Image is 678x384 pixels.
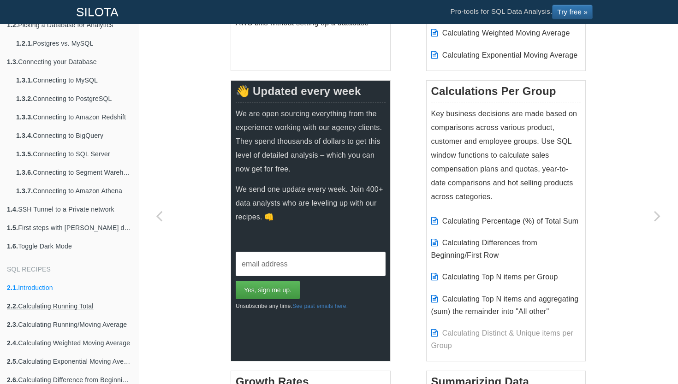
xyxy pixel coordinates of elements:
[7,58,18,65] b: 1.3.
[16,40,33,47] b: 1.2.1.
[442,29,570,37] a: Calculating Weighted Moving Average
[7,206,18,213] b: 1.4.
[7,302,18,310] b: 2.2.
[7,358,18,365] b: 2.5.
[9,34,138,53] a: 1.2.1.Postgres vs. MySQL
[16,169,33,176] b: 1.3.6.
[292,303,348,309] a: See past emails here.
[7,284,18,291] b: 2.1.
[16,150,33,158] b: 1.3.5.
[9,126,138,145] a: 1.3.4.Connecting to BigQuery
[236,85,386,102] h3: 👋 Updated every week
[7,224,18,231] b: 1.5.
[636,47,678,384] a: Next page: Calculating Running Total
[7,21,18,29] b: 1.2.
[431,107,581,204] p: Key business decisions are made based on comparisons across various product, customer and employe...
[632,338,667,373] iframe: Drift Widget Chat Controller
[7,339,18,347] b: 2.4.
[9,163,138,182] a: 1.3.6.Connecting to Segment Warehouse
[16,132,33,139] b: 1.3.4.
[236,281,300,299] input: Yes, sign me up.
[138,47,180,384] a: Previous page: Toggle Dark Mode
[431,329,574,349] span: Calculating Distinct & Unique items per Group
[441,0,602,24] li: Pro-tools for SQL Data Analysis.
[431,239,537,259] a: Calculating Differences from Beginning/First Row
[16,113,33,121] b: 1.3.3.
[9,89,138,108] a: 1.3.2.Connecting to PostgreSQL
[442,273,558,281] a: Calculating Top N items per Group
[442,217,579,225] a: Calculating Percentage (%) of Total Sum
[16,77,33,84] b: 1.3.1.
[9,71,138,89] a: 1.3.1.Connecting to MySQL
[442,51,578,59] a: Calculating Exponential Moving Average
[69,0,125,24] a: SILOTA
[431,295,579,315] a: Calculating Top N items and aggregating (sum) the remainder into "All other"
[236,107,386,176] p: We are open sourcing everything from the experience working with our agency clients. They spend t...
[9,145,138,163] a: 1.3.5.Connecting to SQL Server
[16,187,33,195] b: 1.3.7.
[431,85,581,102] h3: Calculations Per Group
[7,242,18,250] b: 1.6.
[9,182,138,200] a: 1.3.7.Connecting to Amazon Athena
[236,183,386,224] p: We send one update every week. Join 400+ data analysts who are leveling up with our recipes. 👊
[7,321,18,328] b: 2.3.
[16,95,33,102] b: 1.3.2.
[552,5,593,19] a: Try free »
[7,376,18,384] b: 2.6.
[236,252,386,276] input: email address
[236,299,386,313] p: Unsubscribe any time.
[9,108,138,126] a: 1.3.3.Connecting to Amazon Redshift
